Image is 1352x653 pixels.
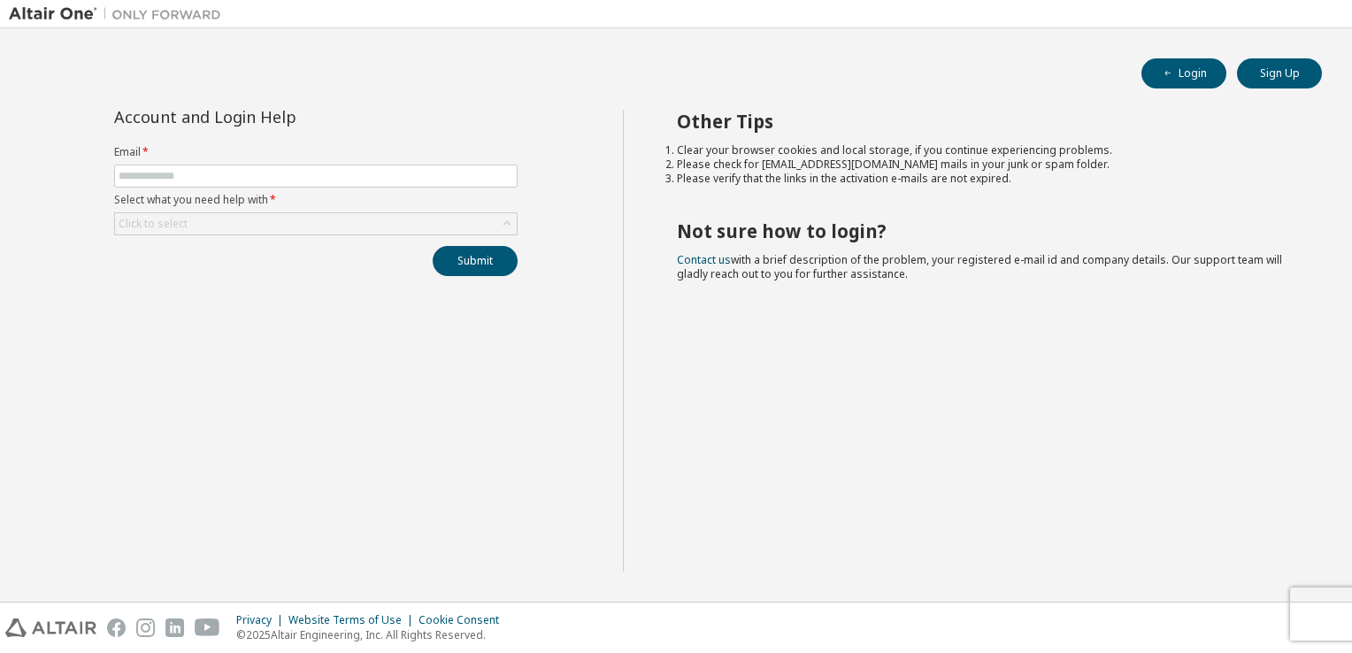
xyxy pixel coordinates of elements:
h2: Other Tips [677,110,1291,133]
label: Select what you need help with [114,193,518,207]
img: youtube.svg [195,618,220,637]
div: Cookie Consent [419,613,510,627]
div: Click to select [115,213,517,234]
h2: Not sure how to login? [677,219,1291,242]
img: Altair One [9,5,230,23]
div: Privacy [236,613,288,627]
div: Click to select [119,217,188,231]
img: facebook.svg [107,618,126,637]
img: linkedin.svg [165,618,184,637]
label: Email [114,145,518,159]
button: Login [1141,58,1226,88]
img: altair_logo.svg [5,618,96,637]
div: Account and Login Help [114,110,437,124]
button: Sign Up [1237,58,1322,88]
li: Please check for [EMAIL_ADDRESS][DOMAIN_NAME] mails in your junk or spam folder. [677,157,1291,172]
li: Please verify that the links in the activation e-mails are not expired. [677,172,1291,186]
img: instagram.svg [136,618,155,637]
p: © 2025 Altair Engineering, Inc. All Rights Reserved. [236,627,510,642]
span: with a brief description of the problem, your registered e-mail id and company details. Our suppo... [677,252,1282,281]
button: Submit [433,246,518,276]
li: Clear your browser cookies and local storage, if you continue experiencing problems. [677,143,1291,157]
a: Contact us [677,252,731,267]
div: Website Terms of Use [288,613,419,627]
